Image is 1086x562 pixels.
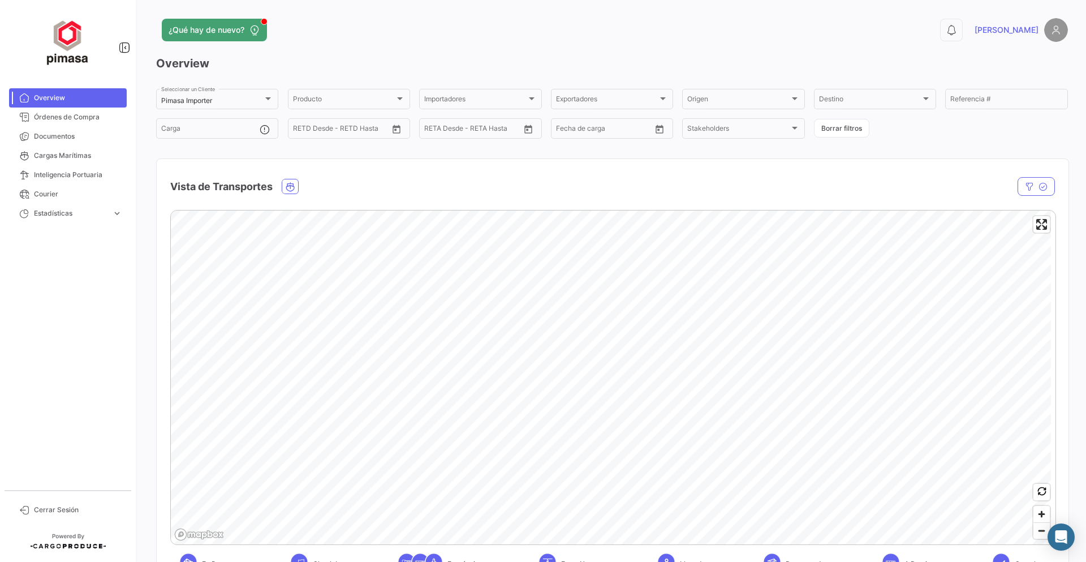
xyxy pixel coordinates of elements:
[40,14,96,70] img: ff117959-d04a-4809-8d46-49844dc85631.png
[9,127,127,146] a: Documentos
[156,55,1068,71] h3: Overview
[1033,216,1050,233] button: Enter fullscreen
[9,108,127,127] a: Órdenes de Compra
[9,165,127,185] a: Inteligencia Portuaria
[424,97,526,105] span: Importadores
[162,19,267,41] button: ¿Qué hay de nuevo?
[9,88,127,108] a: Overview
[169,24,244,36] span: ¿Qué hay de nuevo?
[34,112,122,122] span: Órdenes de Compra
[9,146,127,165] a: Cargas Marítimas
[34,208,107,218] span: Estadísticas
[453,126,498,134] input: Hasta
[584,126,630,134] input: Hasta
[1044,18,1068,42] img: placeholder-user.png
[424,126,445,134] input: Desde
[112,208,122,218] span: expand_more
[975,24,1038,36] span: [PERSON_NAME]
[34,189,122,199] span: Courier
[282,179,298,194] button: Ocean
[321,126,367,134] input: Hasta
[819,97,921,105] span: Destino
[174,528,224,541] a: Mapbox logo
[687,97,789,105] span: Origen
[814,119,869,138] button: Borrar filtros
[651,121,668,138] button: Open calendar
[1033,522,1050,539] button: Zoom out
[161,96,212,105] mat-select-trigger: Pimasa Importer
[520,121,537,138] button: Open calendar
[1033,523,1050,539] span: Zoom out
[170,179,273,195] h4: Vista de Transportes
[1033,506,1050,522] button: Zoom in
[556,97,658,105] span: Exportadores
[556,126,576,134] input: Desde
[1048,524,1075,551] div: Abrir Intercom Messenger
[34,151,122,161] span: Cargas Marítimas
[34,505,122,515] span: Cerrar Sesión
[293,97,395,105] span: Producto
[9,185,127,204] a: Courier
[388,121,405,138] button: Open calendar
[171,211,1051,546] canvas: Map
[34,93,122,103] span: Overview
[34,170,122,180] span: Inteligencia Portuaria
[687,126,789,134] span: Stakeholders
[293,126,313,134] input: Desde
[34,131,122,141] span: Documentos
